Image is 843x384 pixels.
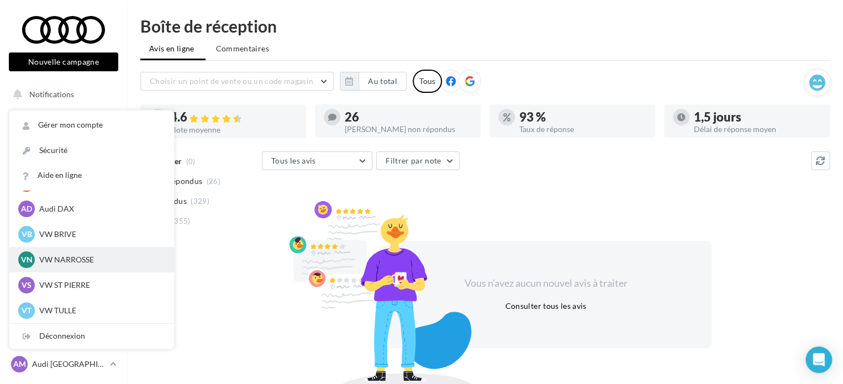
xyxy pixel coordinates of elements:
[7,166,120,190] a: Visibilité en ligne
[39,305,161,316] p: VW TULLE
[9,163,174,188] a: Aide en ligne
[22,305,31,316] span: VT
[191,197,209,206] span: (329)
[13,359,26,370] span: AM
[151,176,202,187] span: Non répondus
[39,280,161,291] p: VW ST PIERRE
[500,299,591,313] button: Consulter tous les avis
[207,177,220,186] span: (26)
[32,359,106,370] p: Audi [GEOGRAPHIC_DATA]
[22,229,32,240] span: VB
[451,276,641,291] div: Vous n'avez aucun nouvel avis à traiter
[150,76,313,86] span: Choisir un point de vente ou un code magasin
[7,194,120,217] a: Campagnes
[7,138,120,161] a: Boîte de réception
[519,111,646,123] div: 93 %
[22,280,31,291] span: VS
[216,43,269,54] span: Commentaires
[39,254,161,265] p: VW NARROSSE
[359,72,407,91] button: Au total
[340,72,407,91] button: Au total
[140,18,830,34] div: Boîte de réception
[376,151,460,170] button: Filtrer par note
[39,229,161,240] p: VW BRIVE
[694,125,821,133] div: Délai de réponse moyen
[9,52,118,71] button: Nouvelle campagne
[345,125,472,133] div: [PERSON_NAME] non répondus
[9,324,174,349] div: Déconnexion
[7,83,116,106] button: Notifications
[345,111,472,123] div: 26
[271,156,316,165] span: Tous les avis
[7,249,120,281] a: PLV et print personnalisable
[39,203,161,214] p: Audi DAX
[519,125,646,133] div: Taux de réponse
[805,346,832,373] div: Open Intercom Messenger
[170,126,297,134] div: Note moyenne
[29,90,74,99] span: Notifications
[9,138,174,163] a: Sécurité
[694,111,821,123] div: 1,5 jours
[21,254,33,265] span: VN
[140,72,334,91] button: Choisir un point de vente ou un code magasin
[170,111,297,124] div: 4.6
[413,70,442,93] div: Tous
[172,217,191,225] span: (355)
[9,113,174,138] a: Gérer mon compte
[7,221,120,244] a: Médiathèque
[9,354,118,375] a: AM Audi [GEOGRAPHIC_DATA]
[7,111,120,134] a: Opérations
[21,203,32,214] span: AD
[262,151,372,170] button: Tous les avis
